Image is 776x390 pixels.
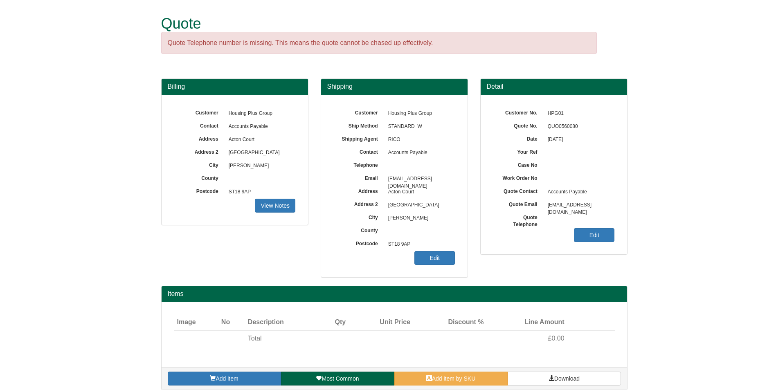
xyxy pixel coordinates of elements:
label: Contact [174,120,225,130]
span: [EMAIL_ADDRESS][DOMAIN_NAME] [544,199,615,212]
th: Image [174,314,218,331]
span: Housing Plus Group [384,107,455,120]
label: Your Ref [493,146,544,156]
span: Accounts Payable [544,186,615,199]
label: Ship Method [333,120,384,130]
span: Housing Plus Group [225,107,296,120]
label: Address 2 [174,146,225,156]
h3: Billing [168,83,302,90]
label: Customer [333,107,384,117]
a: View Notes [255,199,295,213]
span: Acton Court [384,186,455,199]
label: Quote Email [493,199,544,208]
span: ST18 9AP [225,186,296,199]
h3: Shipping [327,83,461,90]
label: Shipping Agent [333,133,384,143]
span: [GEOGRAPHIC_DATA] [225,146,296,159]
span: Add item [216,375,238,382]
span: QUO0560080 [544,120,615,133]
label: County [333,225,384,234]
a: Edit [574,228,614,242]
th: Line Amount [487,314,568,331]
label: Address 2 [333,199,384,208]
label: Contact [333,146,384,156]
h2: Items [168,290,621,298]
th: Discount % [414,314,487,331]
span: HPG01 [544,107,615,120]
span: STANDARD_W [384,120,455,133]
span: Accounts Payable [384,146,455,159]
span: £0.00 [548,335,565,342]
h1: Quote [161,16,597,32]
th: Unit Price [349,314,414,331]
label: Quote No. [493,120,544,130]
span: RICO [384,133,455,146]
label: Postcode [174,186,225,195]
span: Download [554,375,580,382]
label: City [333,212,384,221]
label: Customer No. [493,107,544,117]
label: Case No [493,159,544,169]
span: Add item by SKU [432,375,476,382]
th: No [218,314,245,331]
label: Quote Contact [493,186,544,195]
span: Accounts Payable [225,120,296,133]
a: Edit [414,251,455,265]
label: Address [174,133,225,143]
span: [PERSON_NAME] [225,159,296,173]
span: Acton Court [225,133,296,146]
span: Most Common [322,375,359,382]
span: [GEOGRAPHIC_DATA] [384,199,455,212]
h3: Detail [487,83,621,90]
td: Total [245,330,319,347]
label: Postcode [333,238,384,247]
label: Customer [174,107,225,117]
label: Email [333,173,384,182]
label: Telephone [333,159,384,169]
span: [DATE] [544,133,615,146]
div: Quote Telephone number is missing. This means the quote cannot be chased up effectively. [161,32,597,54]
label: City [174,159,225,169]
span: [EMAIL_ADDRESS][DOMAIN_NAME] [384,173,455,186]
span: [PERSON_NAME] [384,212,455,225]
label: County [174,173,225,182]
th: Qty [319,314,349,331]
label: Quote Telephone [493,212,544,228]
label: Address [333,186,384,195]
th: Description [245,314,319,331]
label: Date [493,133,544,143]
span: ST18 9AP [384,238,455,251]
a: Download [508,372,621,386]
label: Work Order No [493,173,544,182]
